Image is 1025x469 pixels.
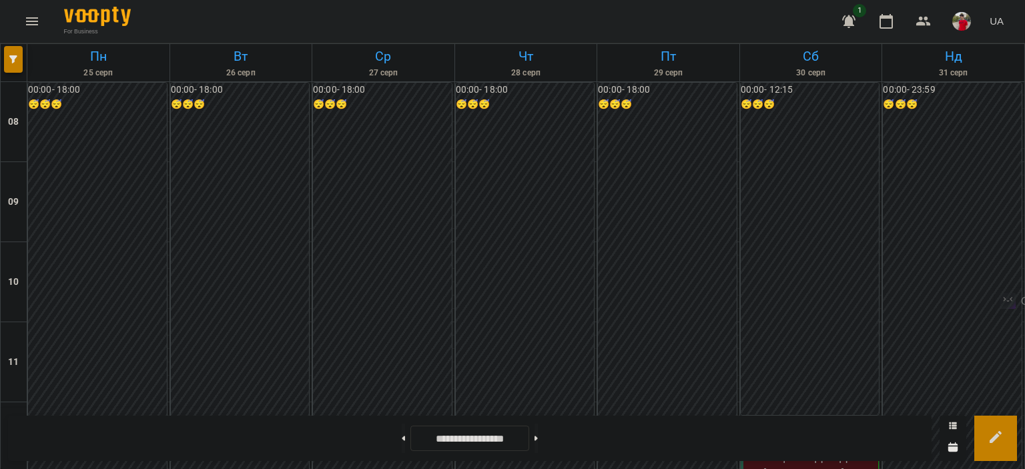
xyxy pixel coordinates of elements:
[64,7,131,26] img: Voopty Logo
[599,46,737,67] h6: Пт
[598,97,737,112] h6: 😴😴😴
[8,275,19,290] h6: 10
[883,97,1022,112] h6: 😴😴😴
[457,46,595,67] h6: Чт
[171,97,310,112] h6: 😴😴😴
[741,83,880,97] h6: 00:00 - 12:15
[598,83,737,97] h6: 00:00 - 18:00
[456,97,595,112] h6: 😴😴😴
[990,14,1004,28] span: UA
[172,46,310,67] h6: Вт
[172,67,310,79] h6: 26 серп
[28,97,167,112] h6: 😴😴😴
[16,5,48,37] button: Menu
[853,4,866,17] span: 1
[314,46,452,67] h6: Ср
[742,67,880,79] h6: 30 серп
[313,83,452,97] h6: 00:00 - 18:00
[884,46,1022,67] h6: Нд
[8,195,19,209] h6: 09
[457,67,595,79] h6: 28 серп
[8,355,19,370] h6: 11
[741,97,880,112] h6: 😴😴😴
[456,83,595,97] h6: 00:00 - 18:00
[64,27,131,35] span: For Business
[28,83,167,97] h6: 00:00 - 18:00
[313,97,452,112] h6: 😴😴😴
[314,67,452,79] h6: 27 серп
[984,9,1009,33] button: UA
[952,12,971,31] img: 54b6d9b4e6461886c974555cb82f3b73.jpg
[742,46,880,67] h6: Сб
[884,67,1022,79] h6: 31 серп
[171,83,310,97] h6: 00:00 - 18:00
[883,83,1022,97] h6: 00:00 - 23:59
[29,46,167,67] h6: Пн
[8,115,19,129] h6: 08
[29,67,167,79] h6: 25 серп
[599,67,737,79] h6: 29 серп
